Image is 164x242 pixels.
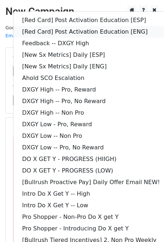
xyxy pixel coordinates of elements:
iframe: Chat Widget [128,207,164,242]
h2: New Campaign [5,5,159,18]
small: Google Sheet: [5,25,89,39]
